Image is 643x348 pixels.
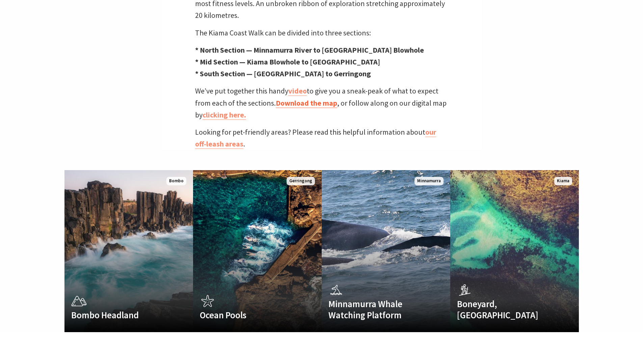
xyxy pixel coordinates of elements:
[195,57,380,66] strong: * Mid Section — Kiama Blowhole to [GEOGRAPHIC_DATA]
[328,298,424,320] h4: Minnamurra Whale Watching Platform
[64,170,193,332] a: Bombo Headland Bombo
[288,86,307,96] a: video
[195,85,448,121] p: We’ve put together this handy to give you a sneak-peak of what to expect from each of the section...
[193,170,322,332] a: Ocean Pools Gerringong
[195,45,424,55] strong: * North Section — Minnamurra River to [GEOGRAPHIC_DATA] Blowhole
[71,310,167,320] h4: Bombo Headland
[276,98,337,108] a: Download the map
[414,177,444,185] span: Minnamurra
[200,310,296,320] h4: Ocean Pools
[554,177,572,185] span: Kiama
[195,69,371,78] strong: * South Section — [GEOGRAPHIC_DATA] to Gerringong
[287,177,315,185] span: Gerringong
[195,27,448,39] p: The Kiama Coast Walk can be divided into three sections:
[195,126,448,150] p: Looking for pet-friendly areas? Please read this helpful information about .
[166,177,186,185] span: Bombo
[322,170,450,332] a: Minnamurra Whale Watching Platform Minnamurra
[457,298,553,320] h4: Boneyard, [GEOGRAPHIC_DATA]
[450,170,579,332] a: Boneyard, [GEOGRAPHIC_DATA] Kiama
[203,110,246,120] a: clicking here.
[195,127,436,149] a: our off-leash areas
